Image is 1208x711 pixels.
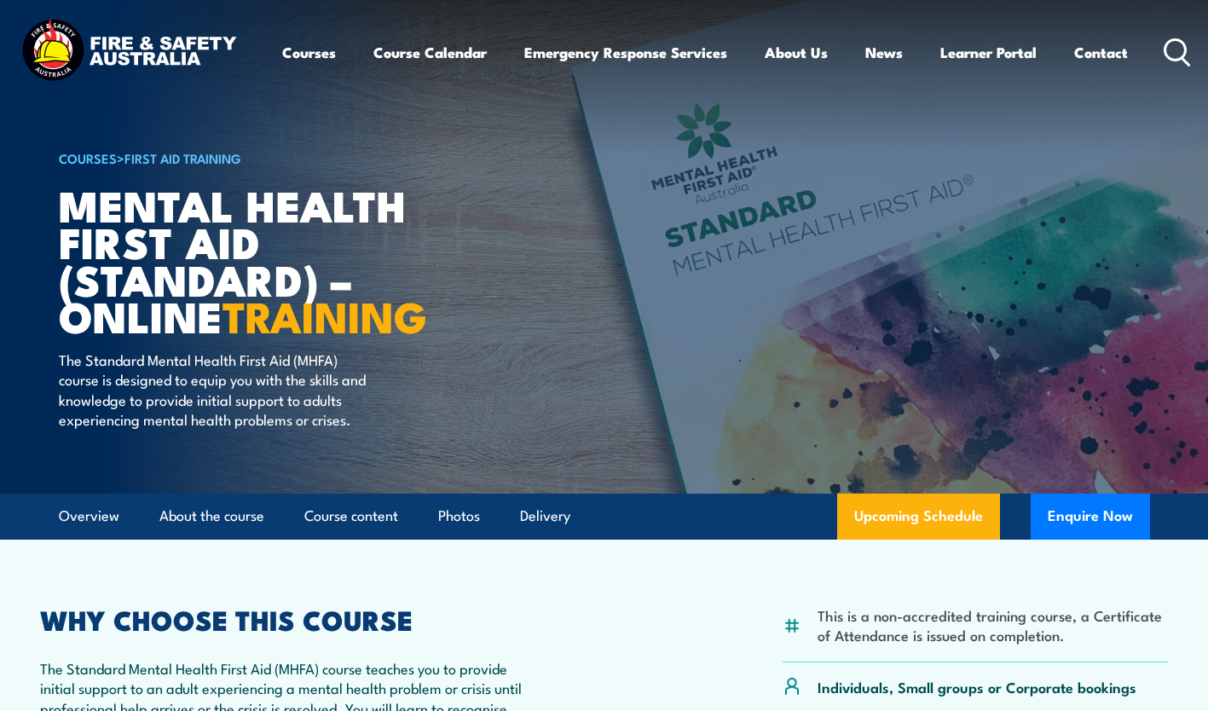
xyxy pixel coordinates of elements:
[765,30,828,75] a: About Us
[373,30,487,75] a: Course Calendar
[940,30,1037,75] a: Learner Portal
[282,30,336,75] a: Courses
[59,148,117,167] a: COURSES
[59,147,480,168] h6: >
[818,605,1168,645] li: This is a non-accredited training course, a Certificate of Attendance is issued on completion.
[1031,494,1150,540] button: Enquire Now
[223,282,427,348] strong: TRAINING
[438,494,480,539] a: Photos
[520,494,570,539] a: Delivery
[818,677,1136,697] p: Individuals, Small groups or Corporate bookings
[40,607,529,631] h2: WHY CHOOSE THIS COURSE
[837,494,1000,540] a: Upcoming Schedule
[59,186,480,333] h1: Mental Health First Aid (Standard) – Online
[59,494,119,539] a: Overview
[1074,30,1128,75] a: Contact
[524,30,727,75] a: Emergency Response Services
[124,148,241,167] a: First Aid Training
[59,350,370,430] p: The Standard Mental Health First Aid (MHFA) course is designed to equip you with the skills and k...
[159,494,264,539] a: About the course
[304,494,398,539] a: Course content
[865,30,903,75] a: News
